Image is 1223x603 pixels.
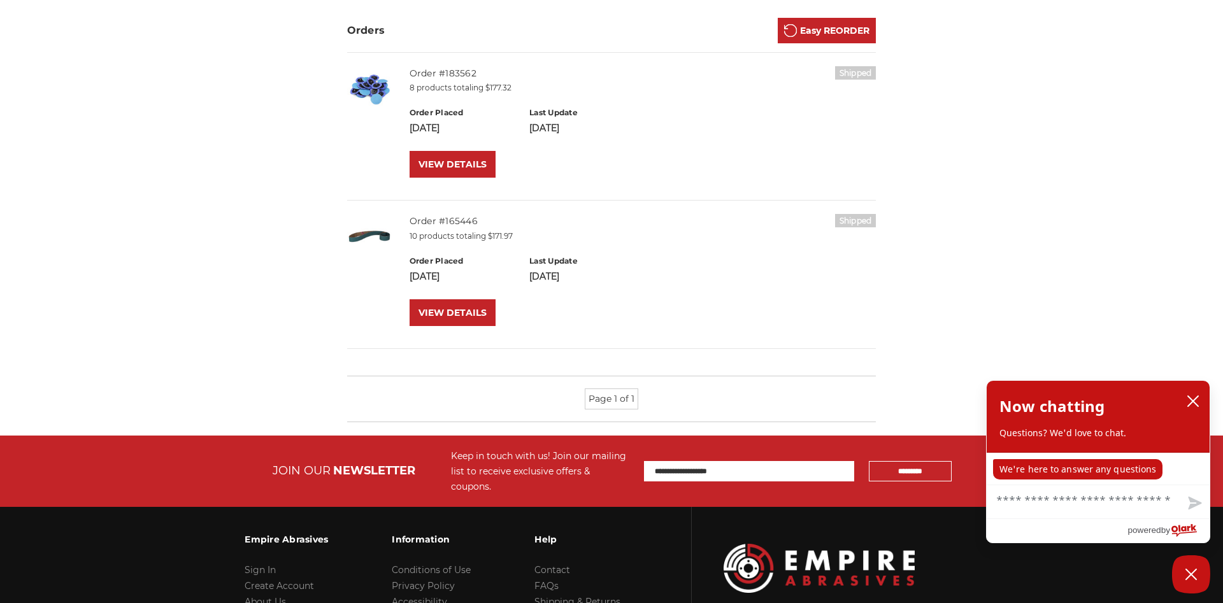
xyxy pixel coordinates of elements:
[529,271,559,282] span: [DATE]
[986,380,1210,543] div: olark chatbox
[410,299,496,326] a: VIEW DETAILS
[835,214,876,227] h6: Shipped
[410,151,496,178] a: VIEW DETAILS
[245,564,276,576] a: Sign In
[410,271,440,282] span: [DATE]
[410,231,876,242] p: 10 products totaling $171.97
[993,459,1162,479] p: We're here to answer any questions
[410,107,516,118] h6: Order Placed
[392,580,455,592] a: Privacy Policy
[835,66,876,80] h6: Shipped
[333,464,415,478] span: NEWSLETTER
[999,427,1197,439] p: Questions? We'd love to chat.
[347,23,385,38] h3: Orders
[451,448,631,494] div: Keep in touch with us! Join our mailing list to receive exclusive offers & coupons.
[529,122,559,134] span: [DATE]
[273,464,331,478] span: JOIN OUR
[999,394,1105,419] h2: Now chatting
[1127,522,1161,538] span: powered
[1161,522,1170,538] span: by
[534,564,570,576] a: Contact
[347,214,392,259] img: 2" x 48" Sanding Belt - Zirconia
[410,122,440,134] span: [DATE]
[245,580,314,592] a: Create Account
[1183,392,1203,411] button: close chatbox
[347,66,392,111] img: Assortment of 2-inch Metalworking Discs, 80 Grit, Quick Change, with durable Zirconia abrasive by...
[724,544,915,593] img: Empire Abrasives Logo Image
[529,107,636,118] h6: Last Update
[534,526,620,553] h3: Help
[410,215,478,227] a: Order #165446
[778,18,876,43] a: Easy REORDER
[987,453,1210,485] div: chat
[1127,519,1210,543] a: Powered by Olark
[1178,489,1210,518] button: Send message
[1172,555,1210,593] button: Close Chatbox
[410,82,876,94] p: 8 products totaling $177.32
[534,580,559,592] a: FAQs
[410,67,476,79] a: Order #183562
[410,255,516,267] h6: Order Placed
[392,526,471,553] h3: Information
[245,526,328,553] h3: Empire Abrasives
[392,564,471,576] a: Conditions of Use
[585,388,638,409] li: Page 1 of 1
[529,255,636,267] h6: Last Update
